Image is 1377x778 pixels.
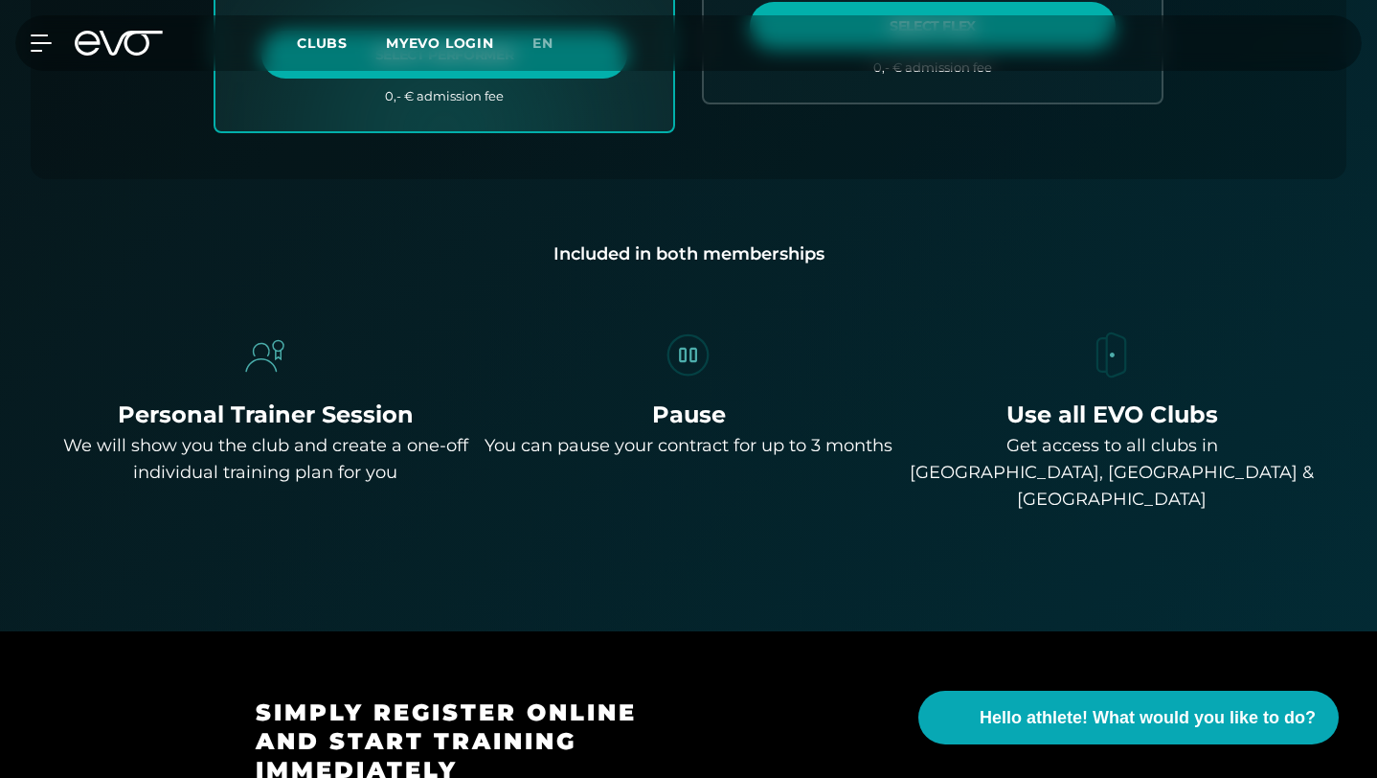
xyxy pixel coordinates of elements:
[652,400,726,428] font: Pause
[238,329,292,382] img: evofitness
[386,34,494,52] a: MYEVO LOGIN
[63,435,468,483] font: We will show you the club and create a one-off individual training plan for you
[532,34,553,52] font: en
[553,243,824,264] font: Included in both memberships
[297,34,386,52] a: Clubs
[1085,329,1139,382] img: evofitness
[918,691,1339,744] button: Hello athlete! What would you like to do?
[910,435,1314,510] font: Get access to all clubs in [GEOGRAPHIC_DATA], [GEOGRAPHIC_DATA] & [GEOGRAPHIC_DATA]
[297,34,348,52] font: Clubs
[118,400,414,428] font: Personal Trainer Session
[532,33,576,55] a: en
[662,329,715,382] img: evofitness
[980,708,1316,727] font: Hello athlete! What would you like to do?
[1006,400,1218,428] font: Use all EVO Clubs
[485,435,892,456] font: You can pause your contract for up to 3 months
